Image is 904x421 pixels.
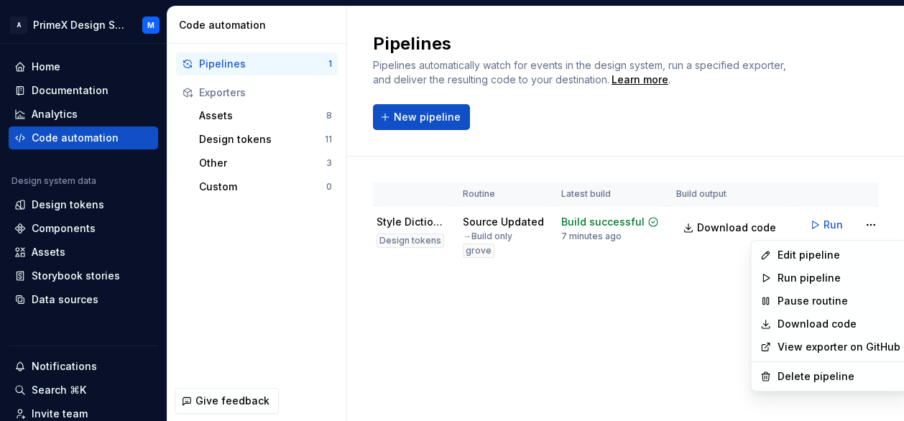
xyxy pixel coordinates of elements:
[778,271,900,285] div: Run pipeline
[778,340,900,354] a: View exporter on GitHub
[778,248,900,262] div: Edit pipeline
[778,294,900,308] div: Pause routine
[778,317,900,331] a: Download code
[778,369,900,384] div: Delete pipeline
